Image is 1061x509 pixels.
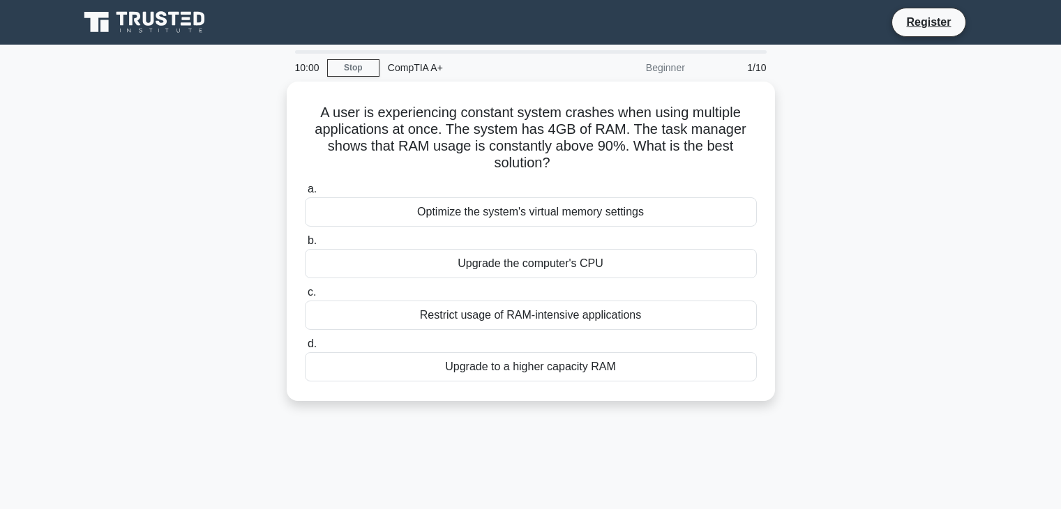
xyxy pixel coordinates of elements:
div: Optimize the system's virtual memory settings [305,197,757,227]
span: c. [308,286,316,298]
div: Upgrade the computer's CPU [305,249,757,278]
div: Upgrade to a higher capacity RAM [305,352,757,381]
span: a. [308,183,317,195]
div: Restrict usage of RAM-intensive applications [305,301,757,330]
a: Register [898,13,959,31]
div: 1/10 [693,54,775,82]
div: 10:00 [287,54,327,82]
a: Stop [327,59,379,77]
h5: A user is experiencing constant system crashes when using multiple applications at once. The syst... [303,104,758,172]
div: CompTIA A+ [379,54,571,82]
span: b. [308,234,317,246]
div: Beginner [571,54,693,82]
span: d. [308,337,317,349]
